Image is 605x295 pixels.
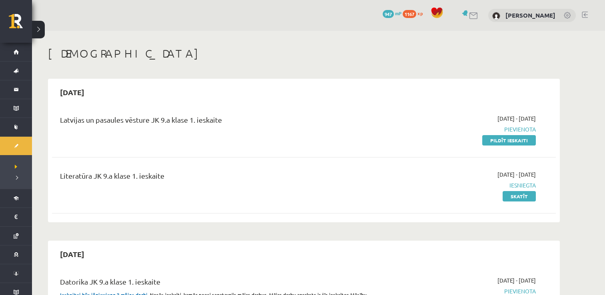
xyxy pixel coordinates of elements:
a: Skatīt [503,191,536,201]
div: Literatūra JK 9.a klase 1. ieskaite [60,170,373,185]
span: [DATE] - [DATE] [497,114,536,123]
span: Iesniegta [385,181,536,189]
img: Markuss Jahovičs [492,12,500,20]
h2: [DATE] [52,245,92,263]
span: Pievienota [385,125,536,134]
a: Rīgas 1. Tālmācības vidusskola [9,14,32,34]
span: [DATE] - [DATE] [497,170,536,179]
span: 947 [383,10,394,18]
a: 947 mP [383,10,401,16]
div: Datorika JK 9.a klase 1. ieskaite [60,276,373,291]
span: 1167 [403,10,416,18]
span: [DATE] - [DATE] [497,276,536,285]
a: 1167 xp [403,10,427,16]
div: Latvijas un pasaules vēsture JK 9.a klase 1. ieskaite [60,114,373,129]
span: xp [417,10,423,16]
a: Pildīt ieskaiti [482,135,536,146]
span: mP [395,10,401,16]
h2: [DATE] [52,83,92,102]
h1: [DEMOGRAPHIC_DATA] [48,47,560,60]
a: [PERSON_NAME] [505,11,555,19]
